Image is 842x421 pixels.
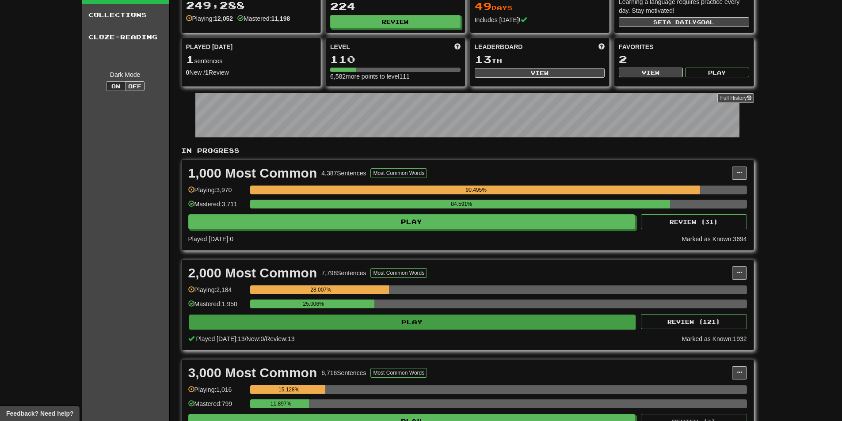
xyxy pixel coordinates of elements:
div: 4,387 Sentences [321,169,366,178]
button: Play [188,214,636,229]
div: Playing: 2,184 [188,285,246,300]
div: Favorites [619,42,749,51]
span: 1 [186,53,194,65]
div: Dark Mode [88,70,162,79]
a: Collections [82,4,169,26]
span: a daily [667,19,697,25]
button: Play [189,315,636,330]
button: Review (121) [641,314,747,329]
a: Cloze-Reading [82,26,169,48]
span: Level [330,42,350,51]
span: Played [DATE] [186,42,233,51]
div: 25.006% [253,300,374,308]
span: / [245,335,247,342]
div: 84.591% [253,200,671,209]
span: / [264,335,266,342]
div: 90.495% [253,186,700,194]
div: Includes [DATE]! [475,15,605,24]
div: Marked as Known: 1932 [682,334,747,343]
strong: 12,052 [214,15,233,22]
span: Leaderboard [475,42,523,51]
div: Playing: [186,14,233,23]
div: Mastered: 3,711 [188,200,246,214]
div: 28.007% [253,285,389,294]
div: 3,000 Most Common [188,366,317,379]
button: View [475,68,605,78]
button: Most Common Words [370,368,427,378]
div: 15.128% [253,385,325,394]
strong: 1 [205,69,209,76]
button: Play [685,68,749,77]
button: Seta dailygoal [619,17,749,27]
span: This week in points, UTC [598,42,605,51]
div: 11.897% [253,399,309,408]
div: Playing: 3,970 [188,186,246,200]
div: Mastered: 1,950 [188,300,246,314]
div: 2,000 Most Common [188,266,317,280]
strong: 11,198 [271,15,290,22]
span: Review: 13 [266,335,294,342]
div: th [475,54,605,65]
button: Review (31) [641,214,747,229]
div: 110 [330,54,461,65]
div: 7,798 Sentences [321,269,366,277]
button: View [619,68,683,77]
span: Open feedback widget [6,409,73,418]
a: Full History [717,93,754,103]
div: 224 [330,1,461,12]
div: Marked as Known: 3694 [682,235,747,243]
button: Most Common Words [370,168,427,178]
div: 2 [619,54,749,65]
span: Played [DATE]: 0 [188,235,233,243]
div: 1,000 Most Common [188,167,317,180]
div: Playing: 1,016 [188,385,246,400]
div: 6,582 more points to level 111 [330,72,461,81]
span: New: 0 [247,335,264,342]
strong: 0 [186,69,190,76]
p: In Progress [181,146,754,155]
span: Score more points to level up [454,42,461,51]
span: Played [DATE]: 13 [196,335,244,342]
span: 13 [475,53,491,65]
button: Review [330,15,461,28]
div: sentences [186,54,316,65]
button: Off [125,81,145,91]
div: Mastered: 799 [188,399,246,414]
button: Most Common Words [370,268,427,278]
div: Mastered: [237,14,290,23]
button: On [106,81,126,91]
div: New / Review [186,68,316,77]
div: 6,716 Sentences [321,368,366,377]
div: Day s [475,1,605,12]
